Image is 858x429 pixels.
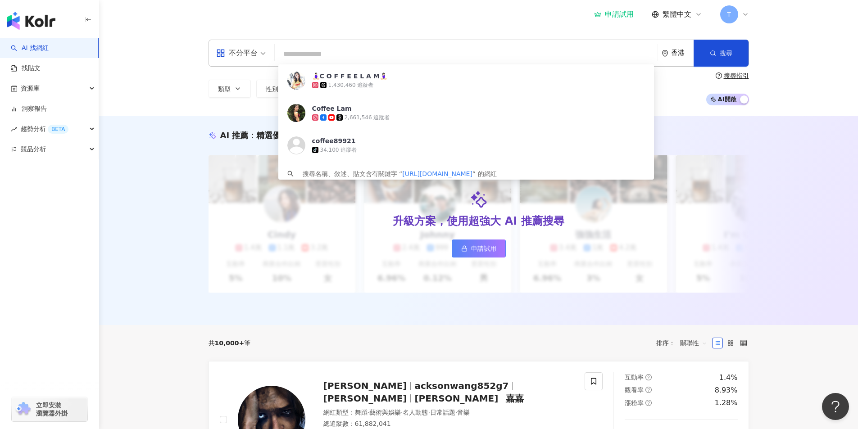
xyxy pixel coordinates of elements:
span: question-circle [716,72,722,79]
span: 音樂 [457,409,470,416]
a: 申請試用 [594,10,634,19]
div: 網紅類型 ： [323,408,574,417]
button: 搜尋 [694,40,749,67]
div: BETA [48,125,68,134]
button: 追蹤數 [304,80,353,98]
span: question-circle [645,374,652,380]
span: 日常話題 [430,409,455,416]
span: 性別 [266,86,278,93]
div: 1.28% [715,398,738,408]
div: 1.4% [719,373,738,383]
span: 類型 [218,86,231,93]
div: 搜尋指引 [724,72,749,79]
span: · [455,409,457,416]
span: 藝術與娛樂 [369,409,401,416]
span: 搜尋 [720,50,732,57]
div: 升級方案，使用超強大 AI 推薦搜尋 [393,214,564,229]
button: 性別 [256,80,299,98]
button: 合作費用預估 [466,80,534,98]
span: 10,000+ [215,339,245,347]
span: 競品分析 [21,139,46,159]
span: [PERSON_NAME] [323,380,407,391]
span: [PERSON_NAME] [414,393,498,404]
span: 關聯性 [680,336,707,350]
div: 共 筆 [209,339,251,347]
span: [PERSON_NAME] [323,393,407,404]
iframe: Help Scout Beacon - Open [822,393,849,420]
span: 合作費用預估 [476,86,513,93]
span: 趨勢分析 [21,119,68,139]
div: 排序： [656,336,712,350]
div: 8.93% [715,385,738,395]
button: 觀看率 [412,80,461,98]
a: 找貼文 [11,64,41,73]
span: 繁體中文 [663,9,691,19]
div: 香港 [671,49,694,57]
span: 互動率 [625,374,644,381]
span: 資源庫 [21,78,40,99]
img: chrome extension [14,402,32,416]
button: 類型 [209,80,251,98]
a: chrome extension立即安裝 瀏覽器外掛 [12,397,87,421]
span: 嘉嘉 [506,393,524,404]
span: · [401,409,403,416]
img: logo [7,12,55,30]
div: AI 推薦 ： [220,130,305,141]
span: 觀看率 [625,386,644,393]
span: acksonwang852g7 [414,380,508,391]
span: 名人動態 [403,409,428,416]
button: 互動率 [358,80,407,98]
span: 舞蹈 [355,409,368,416]
span: 申請試用 [471,245,496,252]
a: 申請試用 [452,239,506,257]
span: question-circle [645,387,652,393]
span: 漲粉率 [625,399,644,406]
a: 洞察報告 [11,104,47,113]
span: question-circle [645,400,652,406]
button: 更多篩選 [539,80,593,98]
span: appstore [216,49,225,58]
span: 互動率 [368,86,386,93]
span: · [368,409,369,416]
span: 追蹤數 [313,86,332,93]
span: · [428,409,430,416]
div: 不分平台 [216,46,258,60]
span: environment [662,50,668,57]
span: 精選優質網紅 [256,131,305,140]
span: 觀看率 [422,86,440,93]
span: 立即安裝 瀏覽器外掛 [36,401,68,417]
div: 總追蹤數 ： 61,882,041 [323,420,574,429]
span: rise [11,126,17,132]
span: 更多篩選 [558,85,584,92]
a: searchAI 找網紅 [11,44,49,53]
span: T [727,9,731,19]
